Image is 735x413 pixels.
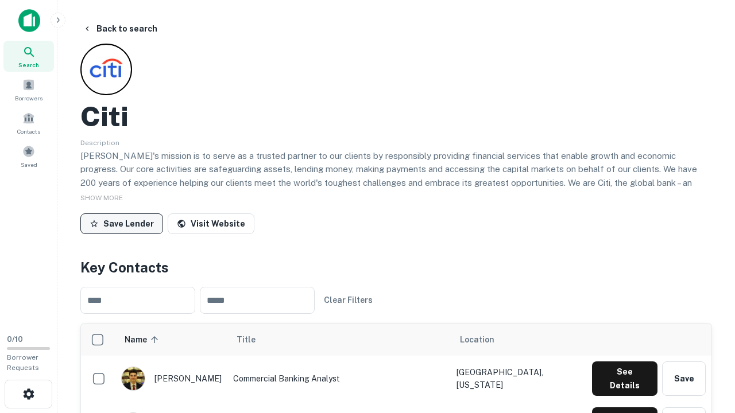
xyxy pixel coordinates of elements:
button: Save Lender [80,213,163,234]
th: Name [115,324,227,356]
h2: Citi [80,100,129,133]
span: SHOW MORE [80,194,123,202]
span: Borrower Requests [7,353,39,372]
span: Search [18,60,39,69]
td: Commercial Banking Analyst [227,356,451,402]
h4: Key Contacts [80,257,712,278]
span: Location [460,333,494,346]
a: Contacts [3,107,54,138]
button: See Details [592,361,657,396]
button: Save [662,361,706,396]
img: capitalize-icon.png [18,9,40,32]
td: [GEOGRAPHIC_DATA], [US_STATE] [451,356,586,402]
img: 1753279374948 [122,367,145,390]
th: Title [227,324,451,356]
span: Name [125,333,162,346]
span: Description [80,139,119,147]
button: Back to search [78,18,162,39]
span: Saved [21,160,37,169]
p: [PERSON_NAME]'s mission is to serve as a trusted partner to our clients by responsibly providing ... [80,149,712,217]
iframe: Chat Widget [678,321,735,376]
a: Saved [3,141,54,172]
a: Visit Website [168,213,254,234]
span: Title [237,333,270,346]
a: Borrowers [3,74,54,105]
a: Search [3,41,54,72]
button: Clear Filters [319,290,377,310]
span: Contacts [17,127,40,136]
th: Location [451,324,586,356]
div: [PERSON_NAME] [121,367,222,391]
span: Borrowers [15,93,42,103]
span: 0 / 10 [7,335,23,344]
